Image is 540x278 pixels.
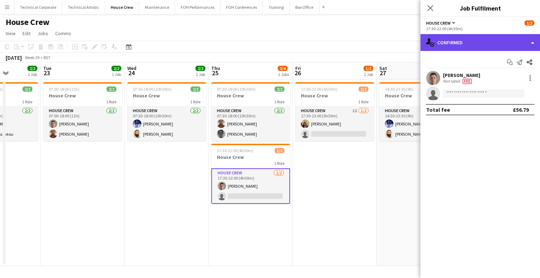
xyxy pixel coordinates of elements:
span: 1/2 [364,66,373,71]
span: 2/2 [195,66,205,71]
app-job-card: 17:30-23:00 (5h30m)1/2House Crew1 RoleHouse Crew1I1/217:30-23:00 (5h30m)[PERSON_NAME] [295,82,374,141]
span: 23 [42,69,51,77]
span: House Crew [426,20,451,26]
span: 07:30-18:00 (10h30m) [217,86,256,92]
div: £56.79 [513,106,529,113]
span: 2/2 [107,86,116,92]
a: Jobs [35,29,51,38]
app-card-role: House Crew1/217:30-22:00 (4h30m)[PERSON_NAME] [211,168,290,204]
span: Edit [22,30,31,37]
span: 1 Role [358,99,368,104]
span: 17:30-22:00 (4h30m) [217,148,253,153]
span: 07:00-18:00 (11h) [49,86,79,92]
h3: House Crew [43,92,122,99]
span: 3/4 [278,66,288,71]
h1: House Crew [6,17,50,27]
app-job-card: 07:30-18:00 (10h30m)2/2House Crew1 RoleHouse Crew2/207:30-18:00 (10h30m)[PERSON_NAME][PERSON_NAME] [127,82,206,141]
span: 27 [378,69,387,77]
span: Tue [43,65,51,71]
a: Edit [20,29,33,38]
h3: House Crew [379,92,458,99]
div: [PERSON_NAME] [443,72,480,78]
div: 2 Jobs [278,72,289,77]
div: 1 Job [196,72,205,77]
h3: House Crew [127,92,206,99]
a: View [3,29,18,38]
span: 2/2 [111,66,121,71]
span: 2/2 [22,86,32,92]
span: 2/2 [27,66,37,71]
span: 1 Role [190,99,200,104]
button: Technical Corporate [14,0,62,14]
div: 1 Job [28,72,37,77]
button: Training [263,0,290,14]
div: Not rated [443,78,461,84]
div: Total fee [426,106,450,113]
app-card-role: House Crew2/207:30-18:00 (10h30m)[PERSON_NAME][PERSON_NAME] [127,107,206,141]
span: Comms [55,30,71,37]
span: 25 [210,69,220,77]
div: [DATE] [6,54,22,61]
button: Technical Artistic [62,0,105,14]
app-card-role: House Crew2/207:00-18:00 (11h)[PERSON_NAME][PERSON_NAME] [43,107,122,141]
span: Jobs [38,30,48,37]
div: Crew has different fees then in role [461,78,473,84]
app-job-card: 07:30-18:00 (10h30m)2/2House Crew1 RoleHouse Crew2/207:30-18:00 (10h30m)[PERSON_NAME][PERSON_NAME] [211,82,290,141]
h3: House Crew [295,92,374,99]
span: Thu [211,65,220,71]
span: 14:30-23:30 (9h) [385,86,413,92]
div: 1 Job [364,72,373,77]
button: Box Office [290,0,319,14]
app-job-card: 07:00-18:00 (11h)2/2House Crew1 RoleHouse Crew2/207:00-18:00 (11h)[PERSON_NAME][PERSON_NAME] [43,82,122,141]
span: 24 [126,69,136,77]
app-card-role: House Crew2/207:30-18:00 (10h30m)[PERSON_NAME][PERSON_NAME] [211,107,290,141]
span: 1 Role [274,99,284,104]
div: 1 Job [112,72,121,77]
span: 1/2 [275,148,284,153]
button: Maintenance [139,0,175,14]
span: 17:30-23:00 (5h30m) [301,86,337,92]
button: FOH Conferences [220,0,263,14]
span: 26 [294,69,301,77]
h3: Job Fulfilment [420,4,540,13]
button: House Crew [105,0,139,14]
span: 1 Role [106,99,116,104]
span: 1 Role [22,99,32,104]
span: View [6,30,15,37]
span: 1 Role [274,161,284,166]
span: 1/2 [359,86,368,92]
app-job-card: 14:30-23:30 (9h)2/2House Crew1 RoleHouse Crew2/214:30-23:30 (9h)[PERSON_NAME][PERSON_NAME] [379,82,458,141]
span: 07:30-18:00 (10h30m) [133,86,172,92]
button: House Crew [426,20,456,26]
app-card-role: House Crew1I1/217:30-23:00 (5h30m)[PERSON_NAME] [295,107,374,141]
button: FOH Performances [175,0,220,14]
span: Fri [295,65,301,71]
a: Comms [52,29,74,38]
span: 2/2 [191,86,200,92]
span: Week 39 [23,55,41,60]
span: Wed [127,65,136,71]
span: Fee [463,79,472,84]
app-card-role: House Crew2/214:30-23:30 (9h)[PERSON_NAME][PERSON_NAME] [379,107,458,141]
div: Confirmed [420,34,540,51]
div: BST [44,55,51,60]
h3: House Crew [211,92,290,99]
div: 17:30-22:00 (4h30m) [426,26,534,31]
span: Sat [379,65,387,71]
span: 2/2 [275,86,284,92]
app-job-card: 17:30-22:00 (4h30m)1/2House Crew1 RoleHouse Crew1/217:30-22:00 (4h30m)[PERSON_NAME] [211,144,290,204]
span: 1/2 [525,20,534,26]
h3: House Crew [211,154,290,160]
